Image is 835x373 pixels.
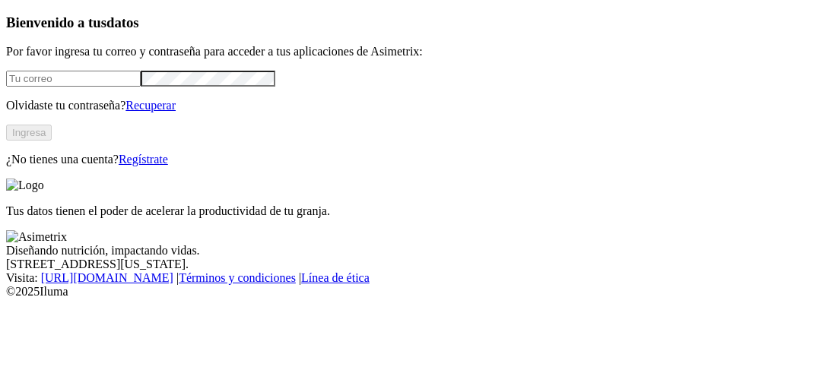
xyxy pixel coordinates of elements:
input: Tu correo [6,71,141,87]
div: [STREET_ADDRESS][US_STATE]. [6,258,829,271]
a: Línea de ética [301,271,370,284]
p: Tus datos tienen el poder de acelerar la productividad de tu granja. [6,204,829,218]
div: Visita : | | [6,271,829,285]
img: Logo [6,179,44,192]
a: Regístrate [119,153,168,166]
span: datos [106,14,139,30]
p: Por favor ingresa tu correo y contraseña para acceder a tus aplicaciones de Asimetrix: [6,45,829,58]
div: Diseñando nutrición, impactando vidas. [6,244,829,258]
h3: Bienvenido a tus [6,14,829,31]
p: Olvidaste tu contraseña? [6,99,829,112]
a: [URL][DOMAIN_NAME] [41,271,173,284]
button: Ingresa [6,125,52,141]
a: Recuperar [125,99,176,112]
div: © 2025 Iluma [6,285,829,299]
img: Asimetrix [6,230,67,244]
p: ¿No tienes una cuenta? [6,153,829,166]
a: Términos y condiciones [179,271,296,284]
